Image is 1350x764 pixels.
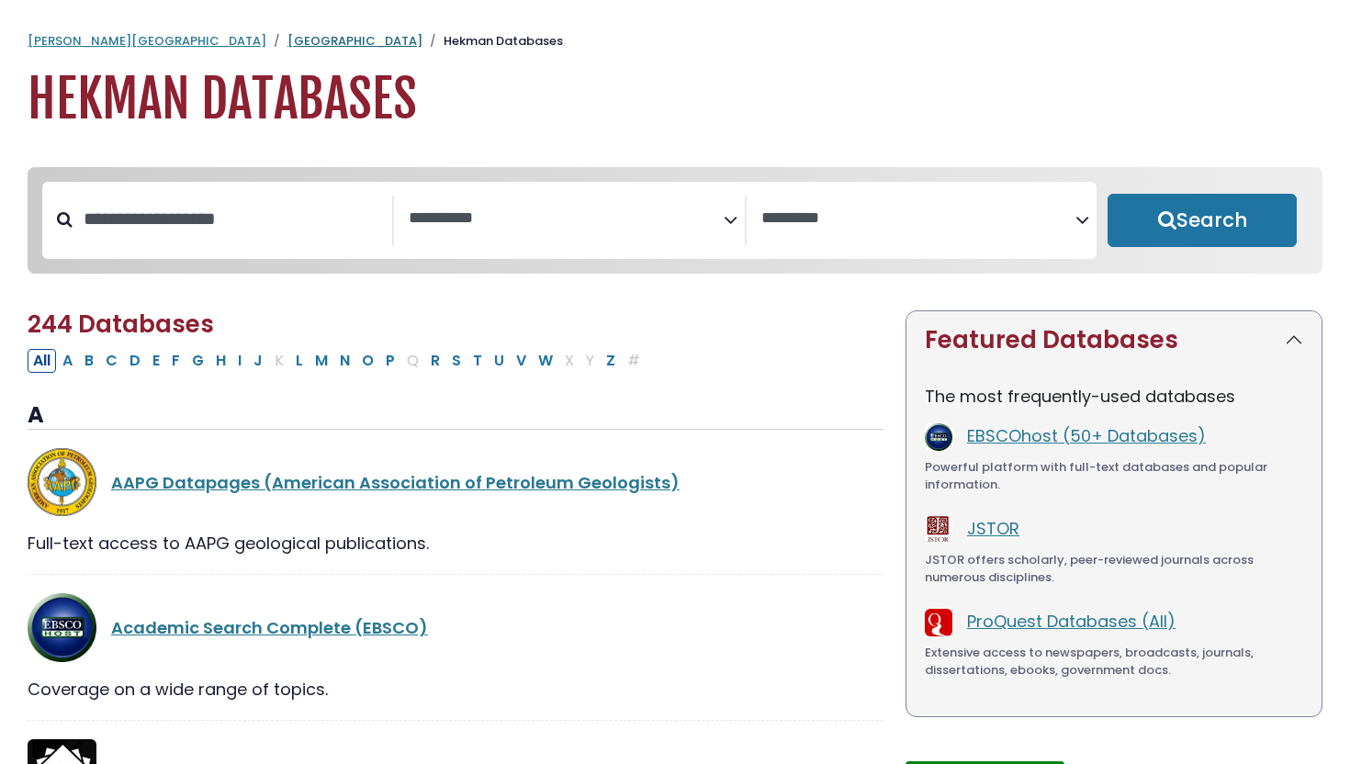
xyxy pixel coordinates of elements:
a: EBSCOhost (50+ Databases) [967,424,1206,447]
a: Academic Search Complete (EBSCO) [111,616,428,639]
button: Filter Results M [309,349,333,373]
button: Filter Results V [511,349,532,373]
div: JSTOR offers scholarly, peer-reviewed journals across numerous disciplines. [925,551,1303,587]
h3: A [28,402,883,430]
input: Search database by title or keyword [73,204,392,234]
button: Filter Results I [232,349,247,373]
button: Filter Results E [147,349,165,373]
div: Extensive access to newspapers, broadcasts, journals, dissertations, ebooks, government docs. [925,644,1303,680]
button: Filter Results P [380,349,400,373]
a: ProQuest Databases (All) [967,610,1176,633]
a: JSTOR [967,517,1019,540]
textarea: Search [761,209,1075,229]
button: Filter Results D [124,349,146,373]
button: Filter Results B [79,349,99,373]
textarea: Search [409,209,723,229]
button: Filter Results S [446,349,467,373]
a: [PERSON_NAME][GEOGRAPHIC_DATA] [28,32,266,50]
button: Filter Results U [489,349,510,373]
button: Filter Results F [166,349,186,373]
button: All [28,349,56,373]
a: AAPG Datapages (American Association of Petroleum Geologists) [111,471,680,494]
button: Filter Results W [533,349,558,373]
p: The most frequently-used databases [925,384,1303,409]
button: Submit for Search Results [1108,194,1297,247]
div: Alpha-list to filter by first letter of database name [28,348,647,371]
div: Full-text access to AAPG geological publications. [28,531,883,556]
li: Hekman Databases [422,32,563,51]
nav: Search filters [28,167,1322,274]
button: Filter Results R [425,349,445,373]
button: Filter Results J [248,349,268,373]
button: Filter Results Z [601,349,621,373]
div: Powerful platform with full-text databases and popular information. [925,458,1303,494]
button: Filter Results L [290,349,309,373]
button: Filter Results H [210,349,231,373]
button: Filter Results T [467,349,488,373]
button: Filter Results C [100,349,123,373]
button: Filter Results N [334,349,355,373]
button: Filter Results G [186,349,209,373]
nav: breadcrumb [28,32,1322,51]
div: Coverage on a wide range of topics. [28,677,883,702]
button: Filter Results A [57,349,78,373]
h1: Hekman Databases [28,69,1322,130]
a: [GEOGRAPHIC_DATA] [287,32,422,50]
span: 244 Databases [28,308,214,341]
button: Featured Databases [906,311,1322,369]
button: Filter Results O [356,349,379,373]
